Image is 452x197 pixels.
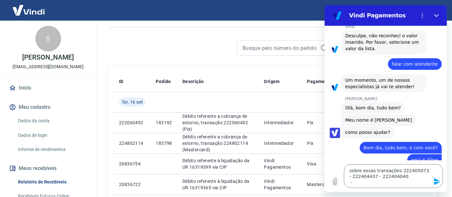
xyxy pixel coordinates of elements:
p: 222060492 [119,119,145,126]
p: Pedido [156,78,171,85]
a: Dados da conta [15,114,88,127]
p: Pagamento [307,78,332,85]
p: 20836722 [119,181,145,188]
p: Débito referente à liquidação da UR 16319399 via CIP [182,157,254,170]
button: Meus recebíveis [8,161,88,175]
p: Intermediador [264,119,297,126]
p: Débito referente a cobrança de estorno, transação 224802114 (Mastercard) [182,134,254,153]
p: ID [119,78,124,85]
p: Pix [307,119,332,126]
a: Dados de login [15,129,88,142]
p: Descrição [182,78,204,85]
p: Intermediador [264,140,297,146]
p: [EMAIL_ADDRESS][DOMAIN_NAME] [13,63,84,70]
span: Ter, 16 set [122,99,143,105]
div: S [35,26,61,52]
input: Busque pelo número do pedido [243,43,318,53]
p: 20836754 [119,161,145,167]
p: Pix [307,140,332,146]
img: Vindi [8,0,50,20]
p: 182192 [156,119,172,126]
p: Mastercard [307,181,332,188]
p: Débito referente à liquidação da UR 16319365 via CIP [182,178,254,191]
a: Informe de rendimentos [15,143,88,156]
button: Sair [421,5,444,16]
p: Vindi Pagamentos [264,157,297,170]
p: 224802114 [119,140,145,146]
p: Débito referente a cobrança de estorno, transação 222060492 (Pix) [182,113,254,132]
p: Origem [264,78,280,85]
a: Relatório de Recebíveis [15,175,88,189]
p: Visa [307,161,332,167]
a: Início [8,81,88,95]
p: 183798 [156,140,172,146]
p: Vindi Pagamentos [264,178,297,191]
iframe: Janela de mensagens [325,5,447,192]
p: [PERSON_NAME] [22,54,74,61]
button: Meu cadastro [8,100,88,114]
